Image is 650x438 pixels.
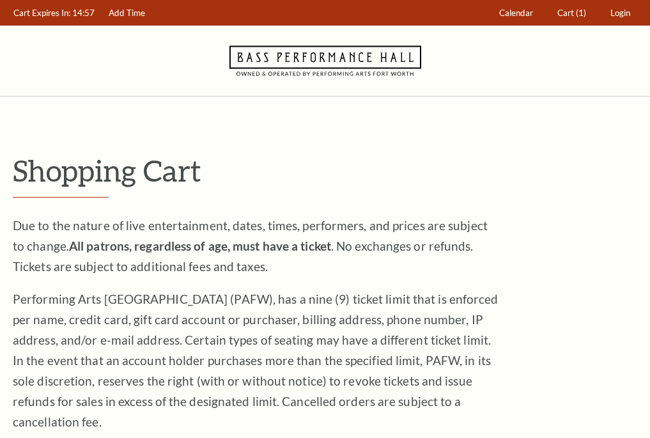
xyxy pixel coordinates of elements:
[103,1,151,26] a: Add Time
[72,8,95,18] span: 14:57
[605,1,637,26] a: Login
[13,218,488,274] span: Due to the nature of live entertainment, dates, times, performers, and prices are subject to chan...
[576,8,586,18] span: (1)
[13,8,70,18] span: Cart Expires In:
[13,154,637,187] p: Shopping Cart
[499,8,533,18] span: Calendar
[557,8,574,18] span: Cart
[69,239,331,253] strong: All patrons, regardless of age, must have a ticket
[610,8,630,18] span: Login
[493,1,539,26] a: Calendar
[13,289,499,432] p: Performing Arts [GEOGRAPHIC_DATA] (PAFW), has a nine (9) ticket limit that is enforced per name, ...
[552,1,592,26] a: Cart (1)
